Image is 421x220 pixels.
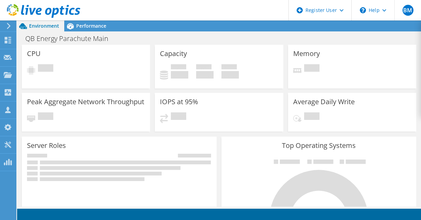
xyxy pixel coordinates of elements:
h3: Top Operating Systems [227,142,411,149]
h4: 0 GiB [171,71,188,79]
span: Pending [38,64,53,73]
span: Pending [38,112,53,122]
h3: Memory [293,50,320,57]
h3: Capacity [160,50,187,57]
h4: 0 GiB [221,71,239,79]
h3: Average Daily Write [293,98,355,106]
span: Free [196,64,212,71]
span: Pending [171,112,186,122]
h3: CPU [27,50,41,57]
span: BM [403,5,413,16]
h4: 0 GiB [196,71,214,79]
span: Pending [304,112,320,122]
span: Used [171,64,186,71]
h3: IOPS at 95% [160,98,198,106]
span: Pending [304,64,320,73]
h1: QB Energy Parachute Main [22,35,119,42]
svg: \n [360,7,366,13]
span: Total [221,64,237,71]
h3: Server Roles [27,142,66,149]
h3: Peak Aggregate Network Throughput [27,98,144,106]
span: Performance [76,23,106,29]
span: Environment [29,23,59,29]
